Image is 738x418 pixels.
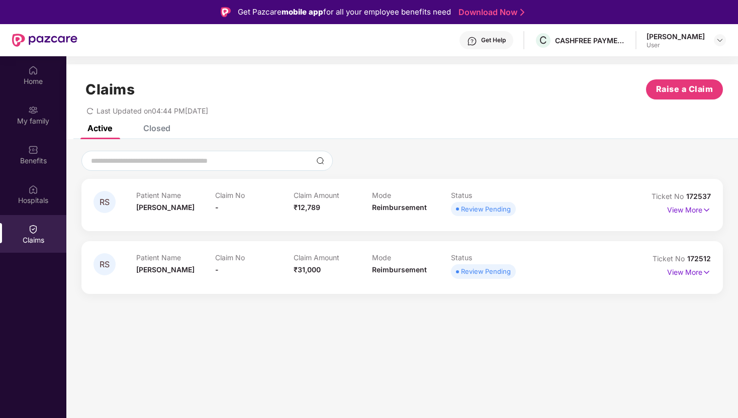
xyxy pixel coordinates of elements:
[451,253,529,262] p: Status
[294,253,372,262] p: Claim Amount
[702,204,711,216] img: svg+xml;base64,PHN2ZyB4bWxucz0iaHR0cDovL3d3dy53My5vcmcvMjAwMC9zdmciIHdpZHRoPSIxNyIgaGVpZ2h0PSIxNy...
[215,203,219,212] span: -
[372,265,427,274] span: Reimbursement
[372,203,427,212] span: Reimbursement
[28,145,38,155] img: svg+xml;base64,PHN2ZyBpZD0iQmVuZWZpdHMiIHhtbG5zPSJodHRwOi8vd3d3LnczLm9yZy8yMDAwL3N2ZyIgd2lkdGg9Ij...
[652,192,686,200] span: Ticket No
[461,204,511,214] div: Review Pending
[215,191,294,199] p: Claim No
[294,203,320,212] span: ₹12,789
[520,7,524,18] img: Stroke
[85,81,135,98] h1: Claims
[100,260,110,269] span: RS
[702,267,711,278] img: svg+xml;base64,PHN2ZyB4bWxucz0iaHR0cDovL3d3dy53My5vcmcvMjAwMC9zdmciIHdpZHRoPSIxNyIgaGVpZ2h0PSIxNy...
[28,65,38,75] img: svg+xml;base64,PHN2ZyBpZD0iSG9tZSIgeG1sbnM9Imh0dHA6Ly93d3cudzMub3JnLzIwMDAvc3ZnIiB3aWR0aD0iMjAiIG...
[136,265,195,274] span: [PERSON_NAME]
[481,36,506,44] div: Get Help
[667,264,711,278] p: View More
[215,265,219,274] span: -
[372,253,450,262] p: Mode
[86,107,94,115] span: redo
[667,202,711,216] p: View More
[12,34,77,47] img: New Pazcare Logo
[646,79,723,99] button: Raise a Claim
[87,123,112,133] div: Active
[467,36,477,46] img: svg+xml;base64,PHN2ZyBpZD0iSGVscC0zMngzMiIgeG1sbnM9Imh0dHA6Ly93d3cudzMub3JnLzIwMDAvc3ZnIiB3aWR0aD...
[28,224,38,234] img: svg+xml;base64,PHN2ZyBpZD0iQ2xhaW0iIHhtbG5zPSJodHRwOi8vd3d3LnczLm9yZy8yMDAwL3N2ZyIgd2lkdGg9IjIwIi...
[97,107,208,115] span: Last Updated on 04:44 PM[DATE]
[539,34,547,46] span: C
[294,265,321,274] span: ₹31,000
[28,105,38,115] img: svg+xml;base64,PHN2ZyB3aWR0aD0iMjAiIGhlaWdodD0iMjAiIHZpZXdCb3g9IjAgMCAyMCAyMCIgZmlsbD0ibm9uZSIgeG...
[647,32,705,41] div: [PERSON_NAME]
[653,254,687,263] span: Ticket No
[656,83,713,95] span: Raise a Claim
[221,7,231,17] img: Logo
[555,36,625,45] div: CASHFREE PAYMENTS INDIA PVT. LTD.
[294,191,372,199] p: Claim Amount
[238,6,451,18] div: Get Pazcare for all your employee benefits need
[458,7,521,18] a: Download Now
[143,123,170,133] div: Closed
[372,191,450,199] p: Mode
[136,253,215,262] p: Patient Name
[716,36,724,44] img: svg+xml;base64,PHN2ZyBpZD0iRHJvcGRvd24tMzJ4MzIiIHhtbG5zPSJodHRwOi8vd3d3LnczLm9yZy8yMDAwL3N2ZyIgd2...
[451,191,529,199] p: Status
[461,266,511,276] div: Review Pending
[282,7,323,17] strong: mobile app
[215,253,294,262] p: Claim No
[136,203,195,212] span: [PERSON_NAME]
[647,41,705,49] div: User
[316,157,324,165] img: svg+xml;base64,PHN2ZyBpZD0iU2VhcmNoLTMyeDMyIiB4bWxucz0iaHR0cDovL3d3dy53My5vcmcvMjAwMC9zdmciIHdpZH...
[136,191,215,199] p: Patient Name
[100,198,110,206] span: RS
[687,254,711,263] span: 172512
[686,192,711,200] span: 172537
[28,184,38,194] img: svg+xml;base64,PHN2ZyBpZD0iSG9zcGl0YWxzIiB4bWxucz0iaHR0cDovL3d3dy53My5vcmcvMjAwMC9zdmciIHdpZHRoPS...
